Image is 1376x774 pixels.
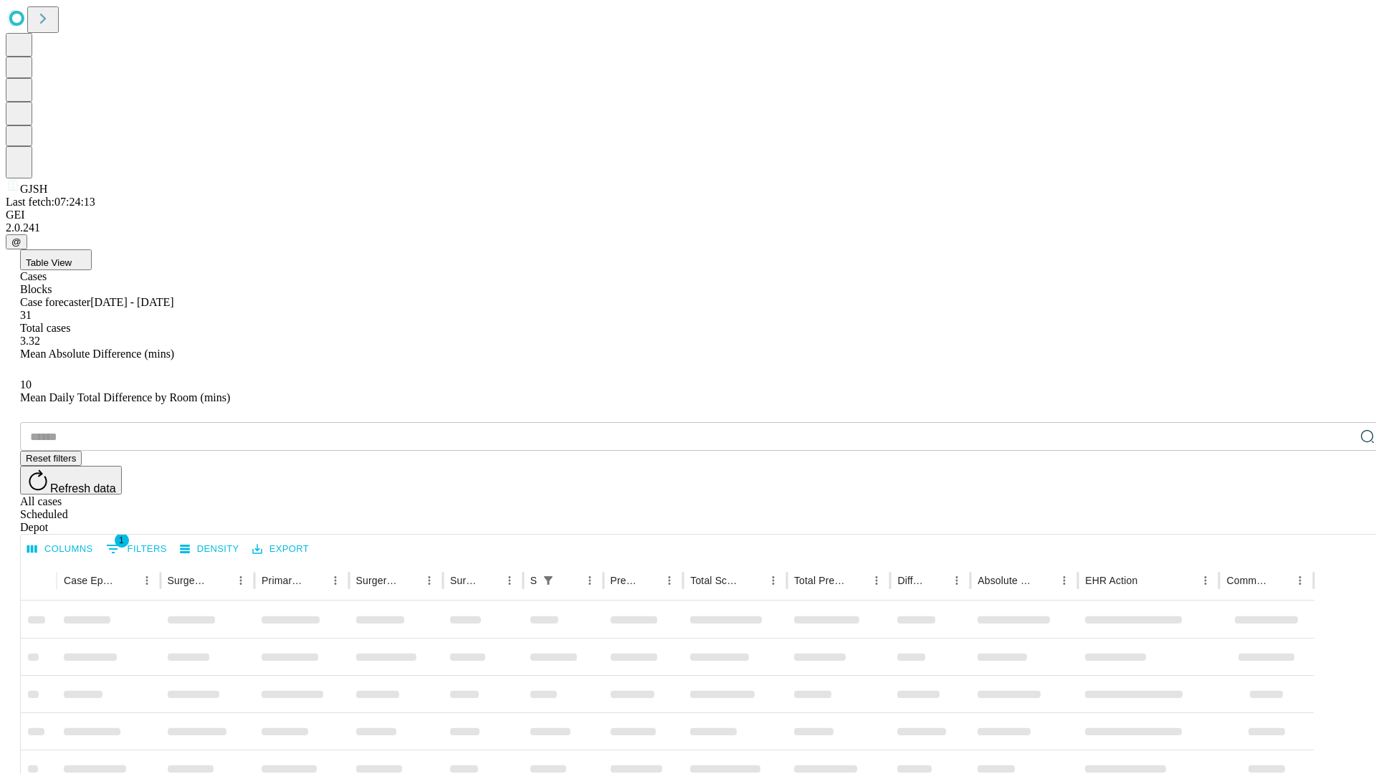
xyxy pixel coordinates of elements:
[6,234,27,249] button: @
[978,575,1033,586] div: Absolute Difference
[1085,575,1137,586] div: EHR Action
[580,570,600,591] button: Menu
[690,575,742,586] div: Total Scheduled Duration
[947,570,967,591] button: Menu
[11,236,21,247] span: @
[231,570,251,591] button: Menu
[26,453,76,464] span: Reset filters
[530,575,537,586] div: Scheduled In Room Duration
[866,570,887,591] button: Menu
[927,570,947,591] button: Sort
[90,296,173,308] span: [DATE] - [DATE]
[659,570,679,591] button: Menu
[64,575,115,586] div: Case Epic Id
[538,570,558,591] div: 1 active filter
[1054,570,1074,591] button: Menu
[356,575,398,586] div: Surgery Name
[1139,570,1159,591] button: Sort
[399,570,419,591] button: Sort
[20,322,70,334] span: Total cases
[305,570,325,591] button: Sort
[102,537,171,560] button: Show filters
[6,196,95,208] span: Last fetch: 07:24:13
[639,570,659,591] button: Sort
[211,570,231,591] button: Sort
[50,482,116,494] span: Refresh data
[20,348,174,360] span: Mean Absolute Difference (mins)
[419,570,439,591] button: Menu
[538,570,558,591] button: Show filters
[20,183,47,195] span: GJSH
[26,257,72,268] span: Table View
[20,296,90,308] span: Case forecaster
[168,575,209,586] div: Surgeon Name
[20,391,230,403] span: Mean Daily Total Difference by Room (mins)
[20,466,122,494] button: Refresh data
[1290,570,1310,591] button: Menu
[115,533,129,548] span: 1
[1195,570,1215,591] button: Menu
[1226,575,1268,586] div: Comments
[20,335,40,347] span: 3.32
[137,570,157,591] button: Menu
[20,451,82,466] button: Reset filters
[6,221,1370,234] div: 2.0.241
[6,209,1370,221] div: GEI
[500,570,520,591] button: Menu
[743,570,763,591] button: Sort
[763,570,783,591] button: Menu
[846,570,866,591] button: Sort
[117,570,137,591] button: Sort
[560,570,580,591] button: Sort
[20,309,32,321] span: 31
[24,538,97,560] button: Select columns
[479,570,500,591] button: Sort
[611,575,639,586] div: Predicted In Room Duration
[1034,570,1054,591] button: Sort
[20,249,92,270] button: Table View
[262,575,303,586] div: Primary Service
[325,570,345,591] button: Menu
[176,538,243,560] button: Density
[450,575,478,586] div: Surgery Date
[897,575,925,586] div: Difference
[20,378,32,391] span: 10
[1270,570,1290,591] button: Sort
[794,575,846,586] div: Total Predicted Duration
[249,538,312,560] button: Export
